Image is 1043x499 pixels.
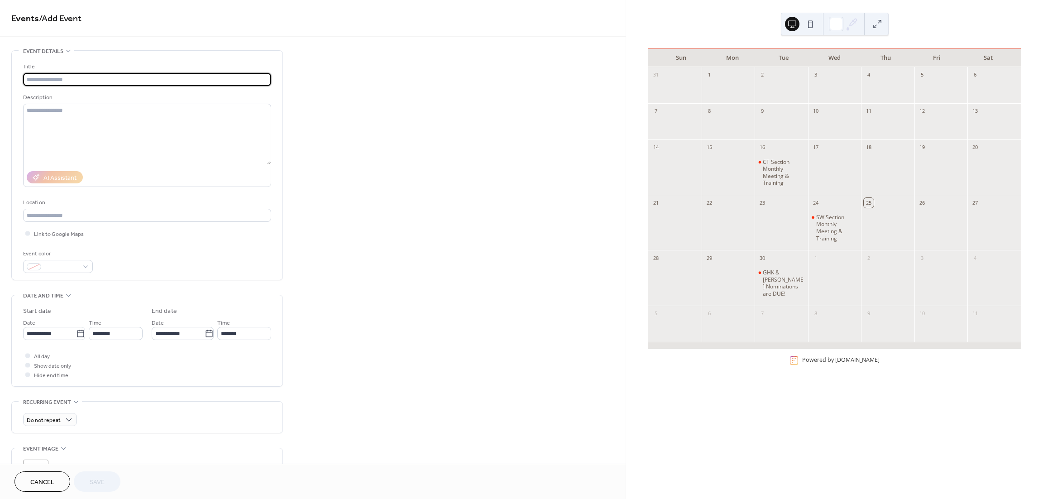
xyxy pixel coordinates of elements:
span: Time [89,318,101,328]
div: CT Section Monthly Meeting & Training [755,158,808,187]
a: [DOMAIN_NAME] [835,356,880,364]
div: 21 [651,198,661,208]
div: ; [23,460,48,485]
div: 27 [970,198,980,208]
div: Location [23,198,269,207]
div: 4 [864,70,874,80]
span: All day [34,352,50,361]
span: Link to Google Maps [34,230,84,239]
div: 31 [651,70,661,80]
div: 11 [970,309,980,319]
div: 3 [811,70,821,80]
div: 25 [864,198,874,208]
div: 5 [651,309,661,319]
div: 6 [704,309,714,319]
div: 28 [651,253,661,263]
div: 1 [811,253,821,263]
div: 15 [704,143,714,153]
div: Wed [809,49,860,67]
div: GHK & Max Summerlot Nominations are DUE! [755,269,808,297]
div: 5 [917,70,927,80]
span: Date and time [23,291,63,301]
div: 16 [757,143,767,153]
div: 8 [704,106,714,116]
div: 23 [757,198,767,208]
div: Sat [962,49,1014,67]
div: Tue [758,49,809,67]
span: Recurring event [23,398,71,407]
div: SW Section Monthly Meeting & Training [808,214,861,242]
div: 1 [704,70,714,80]
div: 3 [917,253,927,263]
div: 7 [651,106,661,116]
div: 9 [864,309,874,319]
div: 2 [757,70,767,80]
div: 7 [757,309,767,319]
div: 10 [811,106,821,116]
span: Event image [23,444,58,454]
a: Events [11,10,39,28]
div: Sun [655,49,707,67]
span: Date [152,318,164,328]
span: Date [23,318,35,328]
div: 8 [811,309,821,319]
div: Description [23,93,269,102]
div: Powered by [802,356,880,364]
div: GHK & [PERSON_NAME] Nominations are DUE! [763,269,804,297]
div: 19 [917,143,927,153]
div: Title [23,62,269,72]
div: 13 [970,106,980,116]
span: Hide end time [34,371,68,380]
div: 14 [651,143,661,153]
div: 20 [970,143,980,153]
div: 26 [917,198,927,208]
div: 10 [917,309,927,319]
div: 29 [704,253,714,263]
div: Event color [23,249,91,259]
div: 30 [757,253,767,263]
span: / Add Event [39,10,81,28]
span: Time [217,318,230,328]
div: 9 [757,106,767,116]
div: Mon [707,49,758,67]
div: Start date [23,307,51,316]
div: 18 [864,143,874,153]
div: 24 [811,198,821,208]
span: Cancel [30,478,54,487]
div: 12 [917,106,927,116]
div: End date [152,307,177,316]
div: 2 [864,253,874,263]
span: Show date only [34,361,71,371]
div: 17 [811,143,821,153]
span: Event details [23,47,63,56]
div: 22 [704,198,714,208]
div: SW Section Monthly Meeting & Training [816,214,858,242]
button: Cancel [14,471,70,492]
div: Fri [911,49,962,67]
div: 11 [864,106,874,116]
div: 6 [970,70,980,80]
div: CT Section Monthly Meeting & Training [763,158,804,187]
div: Thu [860,49,911,67]
div: 4 [970,253,980,263]
span: Do not repeat [27,415,61,426]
